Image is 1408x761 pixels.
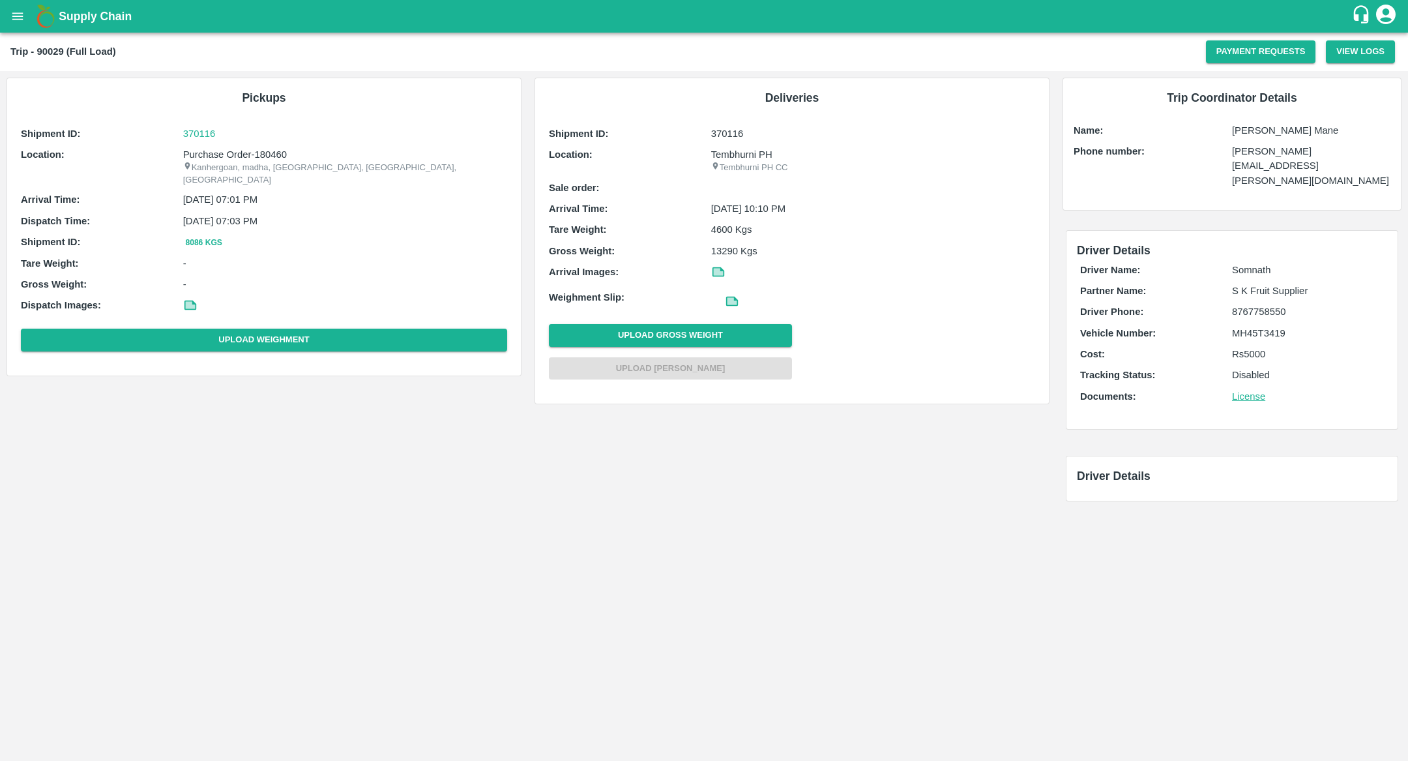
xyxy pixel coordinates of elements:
[1351,5,1374,28] div: customer-support
[1080,349,1105,359] b: Cost:
[549,267,619,277] b: Arrival Images:
[183,277,507,291] p: -
[1232,368,1384,382] p: Disabled
[183,214,507,228] p: [DATE] 07:03 PM
[546,89,1038,107] h6: Deliveries
[1074,146,1145,157] b: Phone number:
[59,7,1351,25] a: Supply Chain
[549,203,608,214] b: Arrival Time:
[1080,328,1156,338] b: Vehicle Number:
[711,127,1035,141] p: 370116
[711,201,1035,216] p: [DATE] 10:10 PM
[1232,263,1384,277] p: Somnath
[549,128,609,139] b: Shipment ID:
[1326,40,1395,63] button: View Logs
[183,236,225,250] button: 8086 Kgs
[21,329,507,351] button: Upload Weighment
[1232,144,1390,188] p: [PERSON_NAME][EMAIL_ADDRESS][PERSON_NAME][DOMAIN_NAME]
[1232,347,1384,361] p: Rs 5000
[1232,326,1384,340] p: MH45T3419
[1232,391,1265,402] a: License
[183,256,507,271] p: -
[711,162,1035,174] p: Tembhurni PH CC
[711,222,1035,237] p: 4600 Kgs
[183,192,507,207] p: [DATE] 07:01 PM
[1074,125,1103,136] b: Name:
[1080,265,1140,275] b: Driver Name:
[1080,391,1136,402] b: Documents:
[21,194,80,205] b: Arrival Time:
[21,300,101,310] b: Dispatch Images:
[1206,40,1316,63] button: Payment Requests
[1232,123,1390,138] p: [PERSON_NAME] Mane
[549,324,792,347] button: Upload Gross Weight
[1077,244,1151,257] span: Driver Details
[21,279,87,290] b: Gross Weight:
[711,244,1035,258] p: 13290 Kgs
[549,149,593,160] b: Location:
[1077,470,1151,483] span: Driver Details
[1080,370,1155,380] b: Tracking Status:
[59,10,132,23] b: Supply Chain
[711,147,1035,162] p: Tembhurni PH
[10,46,116,57] b: Trip - 90029 (Full Load)
[1080,286,1146,296] b: Partner Name:
[549,183,600,193] b: Sale order:
[549,224,607,235] b: Tare Weight:
[21,149,65,160] b: Location:
[1232,284,1384,298] p: S K Fruit Supplier
[21,216,90,226] b: Dispatch Time:
[3,1,33,31] button: open drawer
[1374,3,1398,30] div: account of current user
[1232,305,1384,319] p: 8767758550
[183,162,507,186] p: Kanhergoan, madha, [GEOGRAPHIC_DATA], [GEOGRAPHIC_DATA], [GEOGRAPHIC_DATA]
[21,237,81,247] b: Shipment ID:
[183,147,507,162] p: Purchase Order-180460
[21,128,81,139] b: Shipment ID:
[1074,89,1390,107] h6: Trip Coordinator Details
[1080,306,1143,317] b: Driver Phone:
[183,127,507,141] a: 370116
[549,246,615,256] b: Gross Weight:
[549,292,624,303] b: Weighment Slip:
[21,258,79,269] b: Tare Weight:
[33,3,59,29] img: logo
[18,89,510,107] h6: Pickups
